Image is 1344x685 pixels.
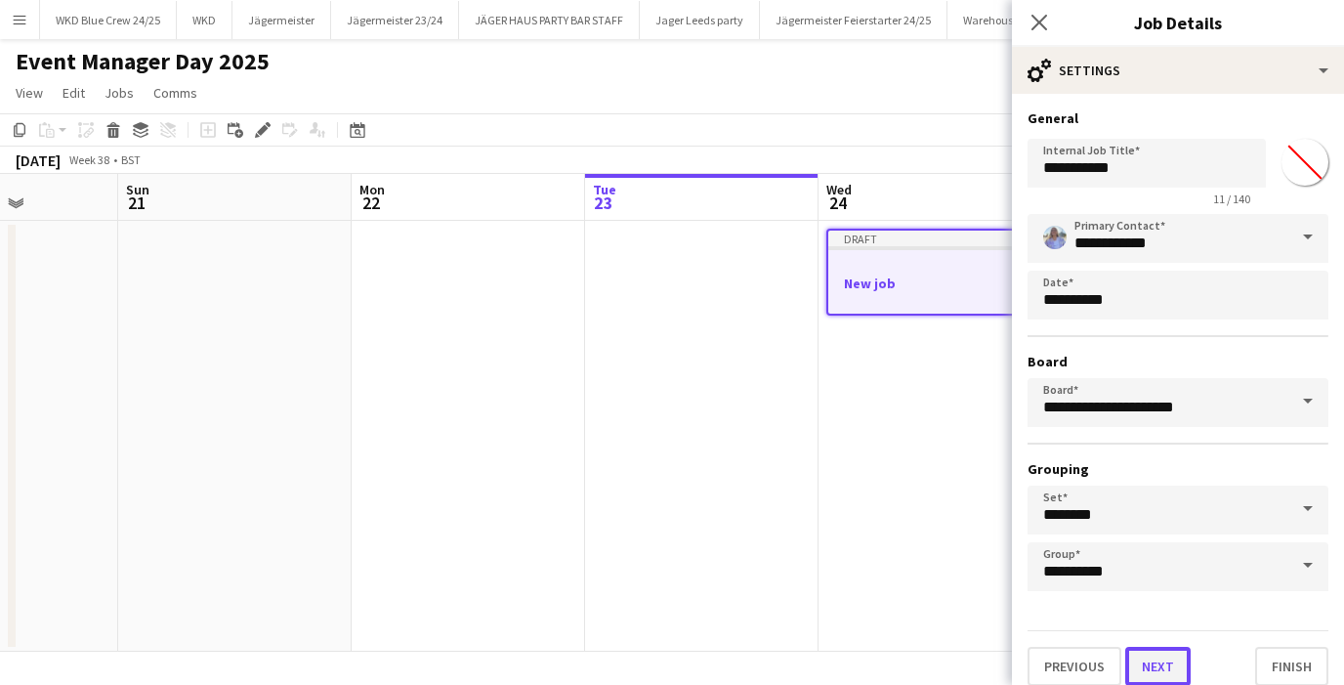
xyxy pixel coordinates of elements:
span: 23 [590,192,616,214]
h1: Event Manager Day 2025 [16,47,270,76]
button: Jägermeister [232,1,331,39]
button: Warehouse [947,1,1035,39]
div: Settings [1012,47,1344,94]
span: 11 / 140 [1197,192,1266,206]
a: Edit [55,80,93,106]
div: [DATE] [16,150,61,170]
div: BST [121,152,141,167]
div: Draft [828,231,1043,246]
a: Jobs [97,80,142,106]
button: WKD Blue Crew 24/25 [40,1,177,39]
h3: New job [828,275,1043,292]
h3: General [1028,109,1328,127]
span: Sun [126,181,149,198]
span: Jobs [105,84,134,102]
span: Week 38 [64,152,113,167]
app-job-card: DraftNew job [826,229,1045,316]
h3: Board [1028,353,1328,370]
span: View [16,84,43,102]
span: Edit [63,84,85,102]
span: Tue [593,181,616,198]
span: Comms [153,84,197,102]
span: Mon [359,181,385,198]
h3: Grouping [1028,460,1328,478]
button: Jägermeister 23/24 [331,1,459,39]
span: Wed [826,181,852,198]
span: 22 [357,192,385,214]
button: WKD [177,1,232,39]
button: Jager Leeds party [640,1,760,39]
span: 24 [823,192,852,214]
span: 21 [123,192,149,214]
a: View [8,80,51,106]
button: Jägermeister Feierstarter 24/25 [760,1,947,39]
h3: Job Details [1012,10,1344,35]
a: Comms [146,80,205,106]
button: JÄGER HAUS PARTY BAR STAFF [459,1,640,39]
